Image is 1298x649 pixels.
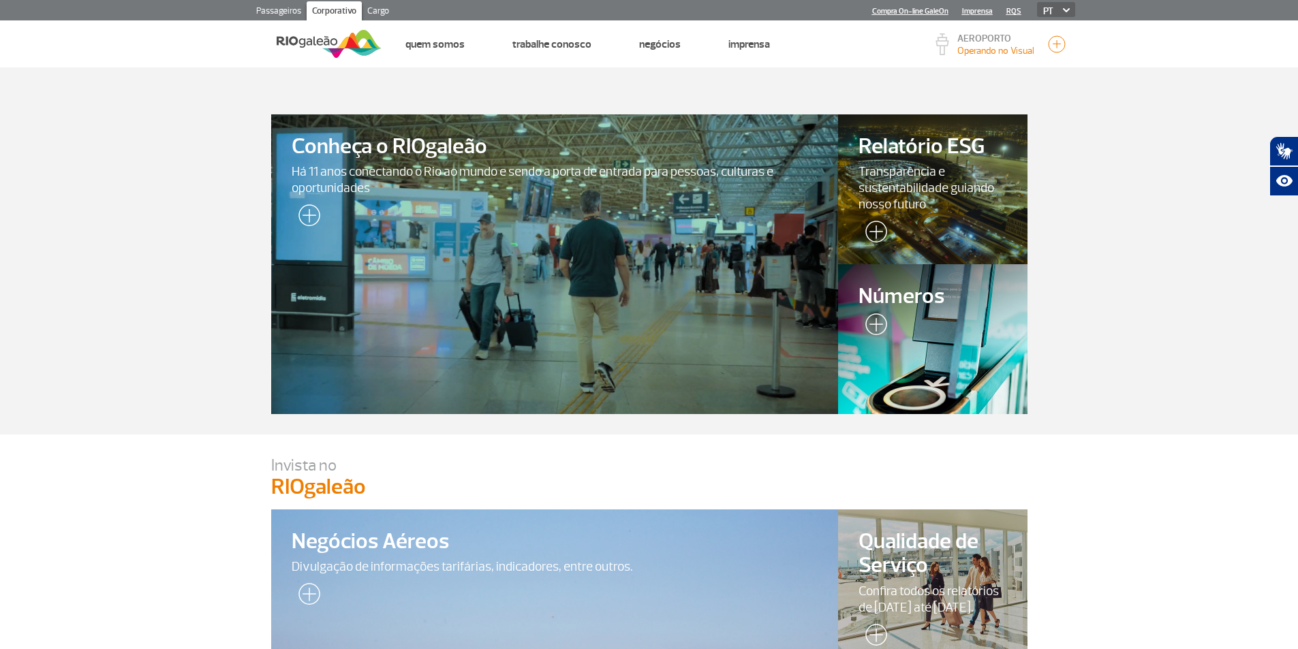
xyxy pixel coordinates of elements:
[271,475,1027,498] p: RIOgaleão
[292,583,320,610] img: leia-mais
[362,1,395,23] a: Cargo
[1269,166,1298,196] button: Abrir recursos assistivos.
[859,135,1007,159] span: Relatório ESG
[962,7,993,16] a: Imprensa
[838,114,1027,264] a: Relatório ESGTransparência e sustentabilidade guiando nosso futuro
[859,285,1007,308] span: Números
[859,221,887,248] img: leia-mais
[872,7,948,16] a: Compra On-line GaleOn
[859,163,1007,212] span: Transparência e sustentabilidade guiando nosso futuro
[1006,7,1021,16] a: RQS
[957,44,1034,58] p: Visibilidade de 10000m
[405,37,465,51] a: Quem Somos
[307,1,362,23] a: Corporativo
[838,264,1027,414] a: Números
[251,1,307,23] a: Passageiros
[292,163,818,196] span: Há 11 anos conectando o Rio ao mundo e sendo a porta de entrada para pessoas, culturas e oportuni...
[859,530,1007,577] span: Qualidade de Serviço
[292,135,818,159] span: Conheça o RIOgaleão
[1269,136,1298,196] div: Plugin de acessibilidade da Hand Talk.
[292,204,320,232] img: leia-mais
[728,37,770,51] a: Imprensa
[292,530,818,554] span: Negócios Aéreos
[639,37,681,51] a: Negócios
[292,558,818,575] span: Divulgação de informações tarifárias, indicadores, entre outros.
[859,583,1007,616] span: Confira todos os relatórios de [DATE] até [DATE].
[512,37,591,51] a: Trabalhe Conosco
[957,34,1034,44] p: AEROPORTO
[271,455,1027,475] p: Invista no
[271,114,839,414] a: Conheça o RIOgaleãoHá 11 anos conectando o Rio ao mundo e sendo a porta de entrada para pessoas, ...
[1269,136,1298,166] button: Abrir tradutor de língua de sinais.
[859,313,887,341] img: leia-mais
